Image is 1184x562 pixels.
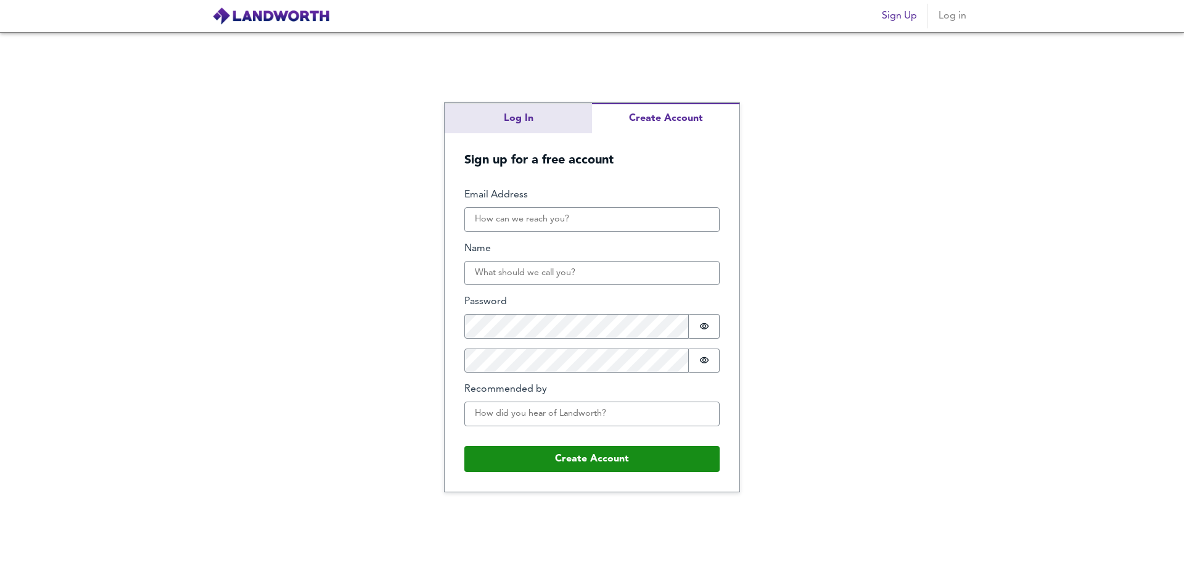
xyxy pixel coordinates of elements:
[464,188,720,202] label: Email Address
[464,261,720,286] input: What should we call you?
[464,242,720,256] label: Name
[212,7,330,25] img: logo
[464,446,720,472] button: Create Account
[689,349,720,373] button: Show password
[464,207,720,232] input: How can we reach you?
[877,4,922,28] button: Sign Up
[445,133,739,168] h5: Sign up for a free account
[464,295,720,309] label: Password
[937,7,967,25] span: Log in
[445,103,592,133] button: Log In
[882,7,917,25] span: Sign Up
[932,4,972,28] button: Log in
[464,402,720,426] input: How did you hear of Landworth?
[689,314,720,339] button: Show password
[464,382,720,397] label: Recommended by
[592,103,739,133] button: Create Account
